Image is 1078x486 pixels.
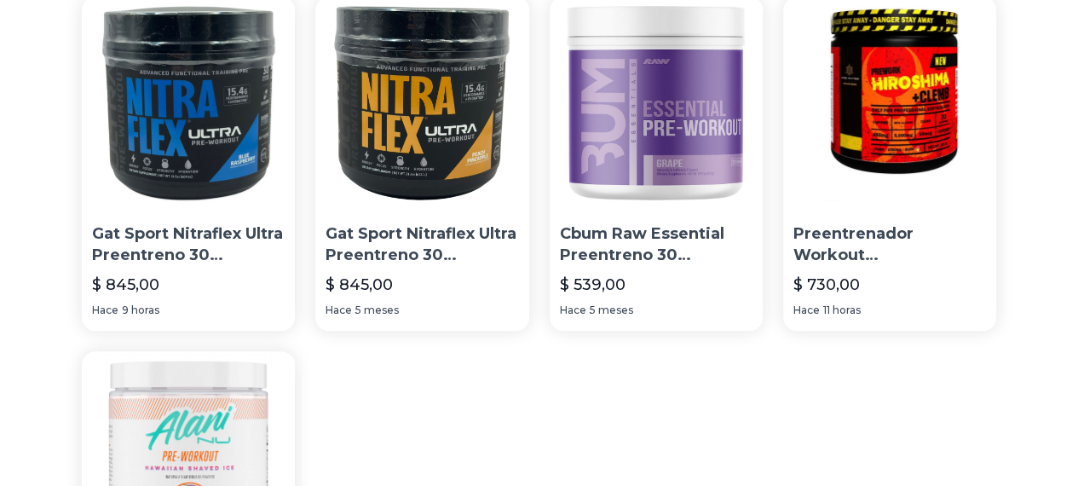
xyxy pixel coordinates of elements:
span: Hace [560,304,586,317]
span: Hace [793,304,820,317]
span: Hace [326,304,352,317]
p: Cbum Raw Essential Preentreno 30 Servicios Sabor Uva Grape [560,223,752,266]
p: Preentrenador Workout [GEOGRAPHIC_DATA] + Clemb Oxido 30 Servicios [793,223,986,266]
span: Hace [92,304,118,317]
span: 5 meses [355,304,399,317]
p: $ 845,00 [326,273,393,297]
p: Gat Sport Nitraflex Ultra Preentreno 30 Servicios [92,223,285,266]
p: Gat Sport Nitraflex Ultra Preentreno 30 Servicios Sabor Peach Pineapple [326,223,518,266]
p: $ 730,00 [793,273,860,297]
p: $ 845,00 [92,273,159,297]
p: $ 539,00 [560,273,625,297]
span: 9 horas [122,304,159,317]
span: 5 meses [590,304,633,317]
span: 11 horas [823,304,861,317]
